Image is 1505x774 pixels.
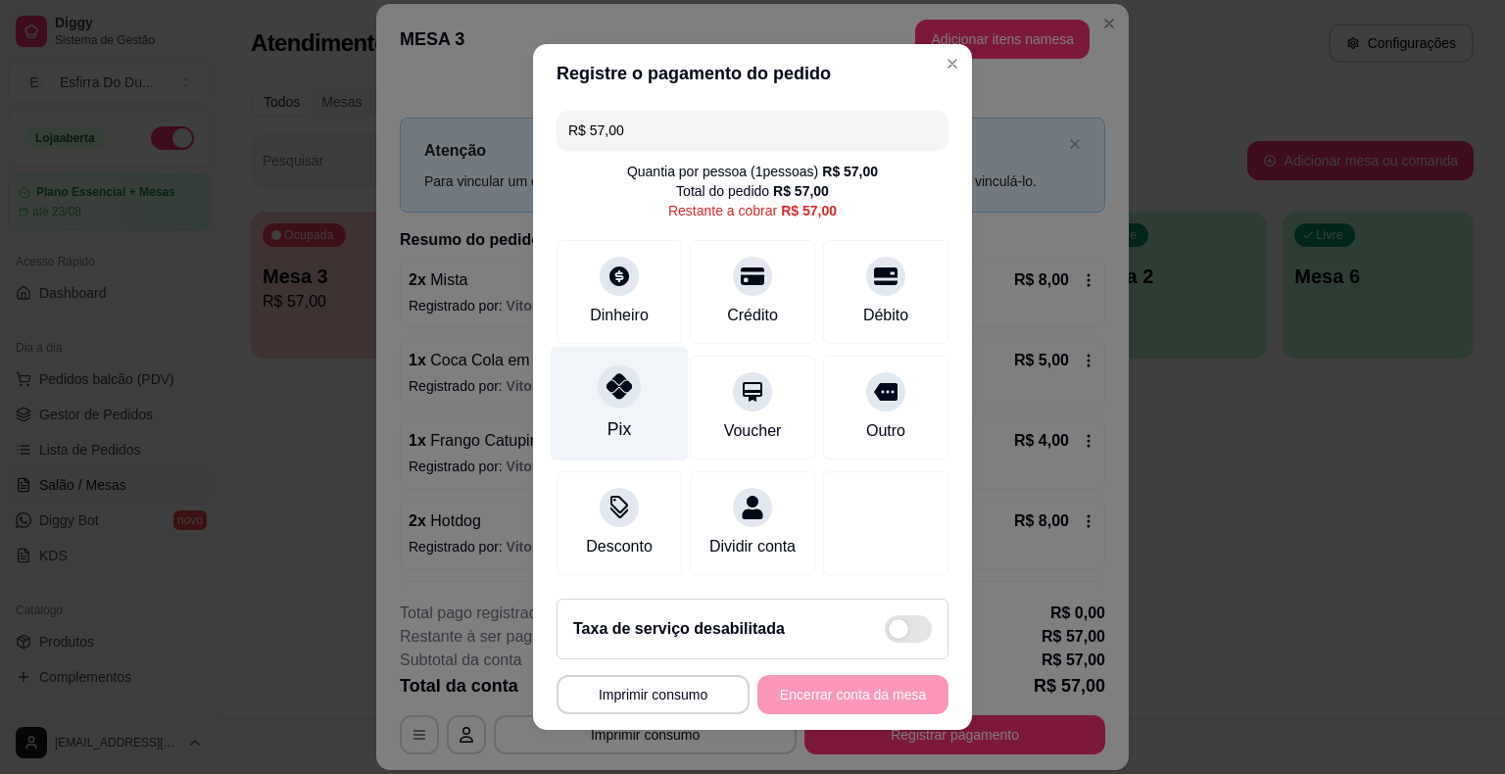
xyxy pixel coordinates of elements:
div: Total do pedido [676,181,829,201]
div: Dinheiro [590,304,649,327]
div: Débito [863,304,908,327]
div: Desconto [586,535,653,558]
div: Voucher [724,419,782,443]
div: R$ 57,00 [781,201,837,220]
div: R$ 57,00 [773,181,829,201]
input: Ex.: hambúrguer de cordeiro [568,111,937,150]
div: Outro [866,419,905,443]
div: Quantia por pessoa ( 1 pessoas) [627,162,878,181]
div: R$ 57,00 [822,162,878,181]
div: Crédito [727,304,778,327]
div: Pix [607,416,631,442]
header: Registre o pagamento do pedido [533,44,972,103]
button: Close [937,48,968,79]
div: Restante a cobrar [668,201,837,220]
h2: Taxa de serviço desabilitada [573,617,785,641]
div: Dividir conta [709,535,796,558]
button: Imprimir consumo [557,675,750,714]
